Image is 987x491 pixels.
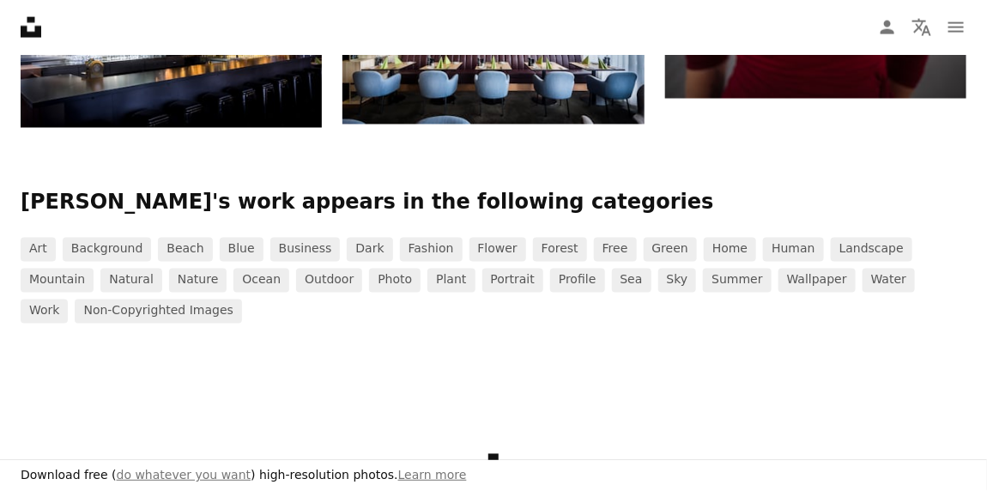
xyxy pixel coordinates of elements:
[296,269,362,293] a: outdoor
[21,238,56,262] a: art
[169,269,227,293] a: nature
[117,468,251,482] a: do whatever you want
[763,238,824,262] a: human
[550,269,605,293] a: profile
[21,300,68,324] a: work
[400,238,463,262] a: fashion
[158,238,212,262] a: beach
[63,238,152,262] a: background
[658,269,697,293] a: sky
[594,238,637,262] a: free
[21,17,41,38] a: Home — Unsplash
[369,269,421,293] a: photo
[21,190,966,217] p: [PERSON_NAME]'s work appears in the following categories
[270,238,341,262] a: business
[831,238,912,262] a: landscape
[533,238,587,262] a: forest
[220,238,263,262] a: blue
[21,269,94,293] a: mountain
[21,39,322,55] a: View the photo by Michael Dam
[939,10,973,45] button: Menu
[905,10,939,45] button: Language
[863,269,915,293] a: water
[233,269,289,293] a: ocean
[347,238,392,262] a: dark
[482,269,543,293] a: portrait
[612,269,651,293] a: sea
[100,269,162,293] a: natural
[75,300,241,324] a: Non-copyrighted images
[870,10,905,45] a: Log in / Sign up
[703,269,771,293] a: summer
[778,269,856,293] a: wallpaper
[398,468,467,482] a: Learn more
[427,269,475,293] a: plant
[704,238,756,262] a: home
[469,238,526,262] a: flower
[21,467,467,484] h3: Download free ( ) high-resolution photos.
[644,238,697,262] a: green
